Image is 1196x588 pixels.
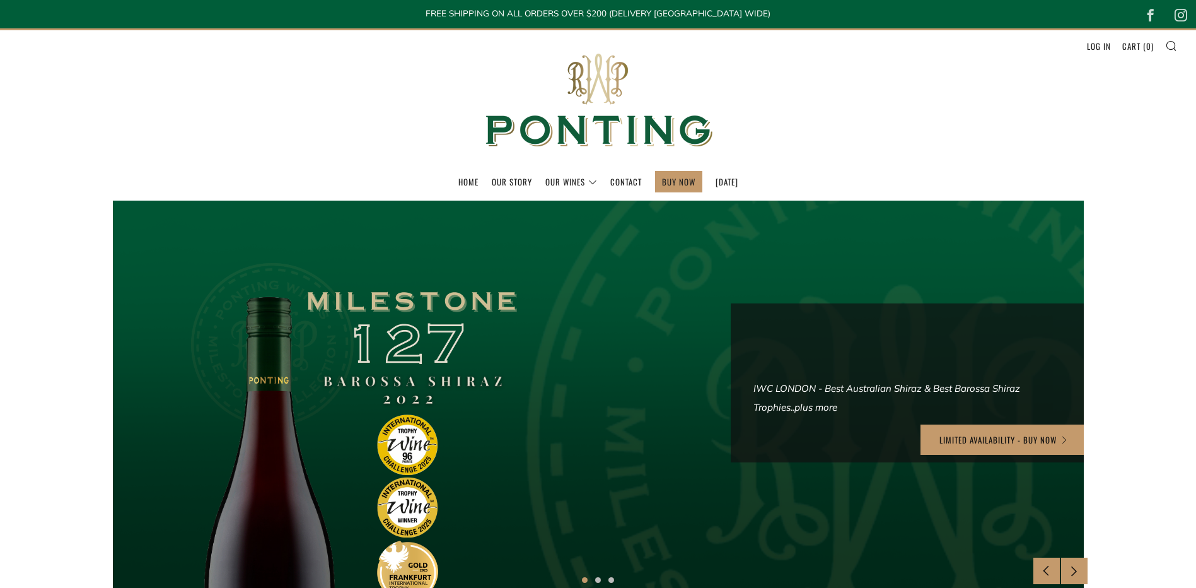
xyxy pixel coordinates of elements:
em: IWC LONDON - Best Australian Shiraz & Best Barossa Shiraz Trophies..plus more [753,382,1020,413]
a: Contact [610,172,642,192]
button: 2 [595,577,601,583]
a: Cart (0) [1122,36,1154,56]
a: BUY NOW [662,172,695,192]
a: [DATE] [716,172,738,192]
span: 0 [1146,40,1151,52]
a: Log in [1087,36,1111,56]
button: 1 [582,577,588,583]
a: Home [458,172,479,192]
a: Our Wines [545,172,597,192]
a: Our Story [492,172,532,192]
button: 3 [608,577,614,583]
a: LIMITED AVAILABILITY - BUY NOW [920,425,1088,455]
img: Ponting Wines [472,30,724,171]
